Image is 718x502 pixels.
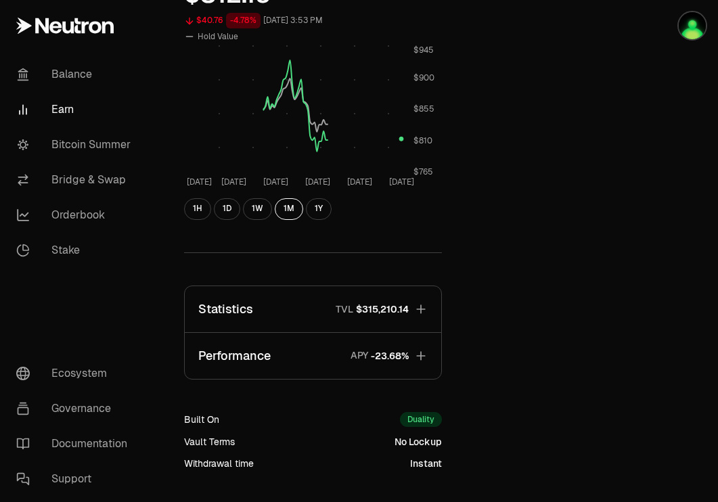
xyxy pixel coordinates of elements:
[413,104,434,115] tspan: $855
[5,127,146,162] a: Bitcoin Summer
[184,413,219,426] div: Built On
[413,72,434,83] tspan: $900
[184,435,235,449] div: Vault Terms
[5,233,146,268] a: Stake
[410,457,442,470] div: Instant
[184,198,211,220] button: 1H
[347,177,372,187] tspan: [DATE]
[263,177,288,187] tspan: [DATE]
[356,302,409,316] span: $315,210.14
[185,286,441,332] button: StatisticsTVL$315,210.14
[389,177,414,187] tspan: [DATE]
[196,13,223,28] div: $40.76
[5,391,146,426] a: Governance
[5,57,146,92] a: Balance
[306,198,332,220] button: 1Y
[5,162,146,198] a: Bridge & Swap
[184,457,254,470] div: Withdrawal time
[198,346,271,365] p: Performance
[413,167,433,178] tspan: $765
[5,461,146,497] a: Support
[351,348,368,363] p: APY
[198,31,238,42] span: Hold Value
[5,198,146,233] a: Orderbook
[198,300,253,319] p: Statistics
[5,92,146,127] a: Earn
[214,198,240,220] button: 1D
[243,198,272,220] button: 1W
[336,302,353,316] p: TVL
[275,198,303,220] button: 1M
[263,13,323,28] div: [DATE] 3:53 PM
[395,435,442,449] div: No Lockup
[5,356,146,391] a: Ecosystem
[221,177,246,187] tspan: [DATE]
[413,135,432,146] tspan: $810
[679,12,706,39] img: Atom Staking
[5,426,146,461] a: Documentation
[400,412,442,427] div: Duality
[185,333,441,379] button: PerformanceAPY
[187,177,212,187] tspan: [DATE]
[226,13,261,28] div: -4.78%
[413,45,434,55] tspan: $945
[305,177,330,187] tspan: [DATE]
